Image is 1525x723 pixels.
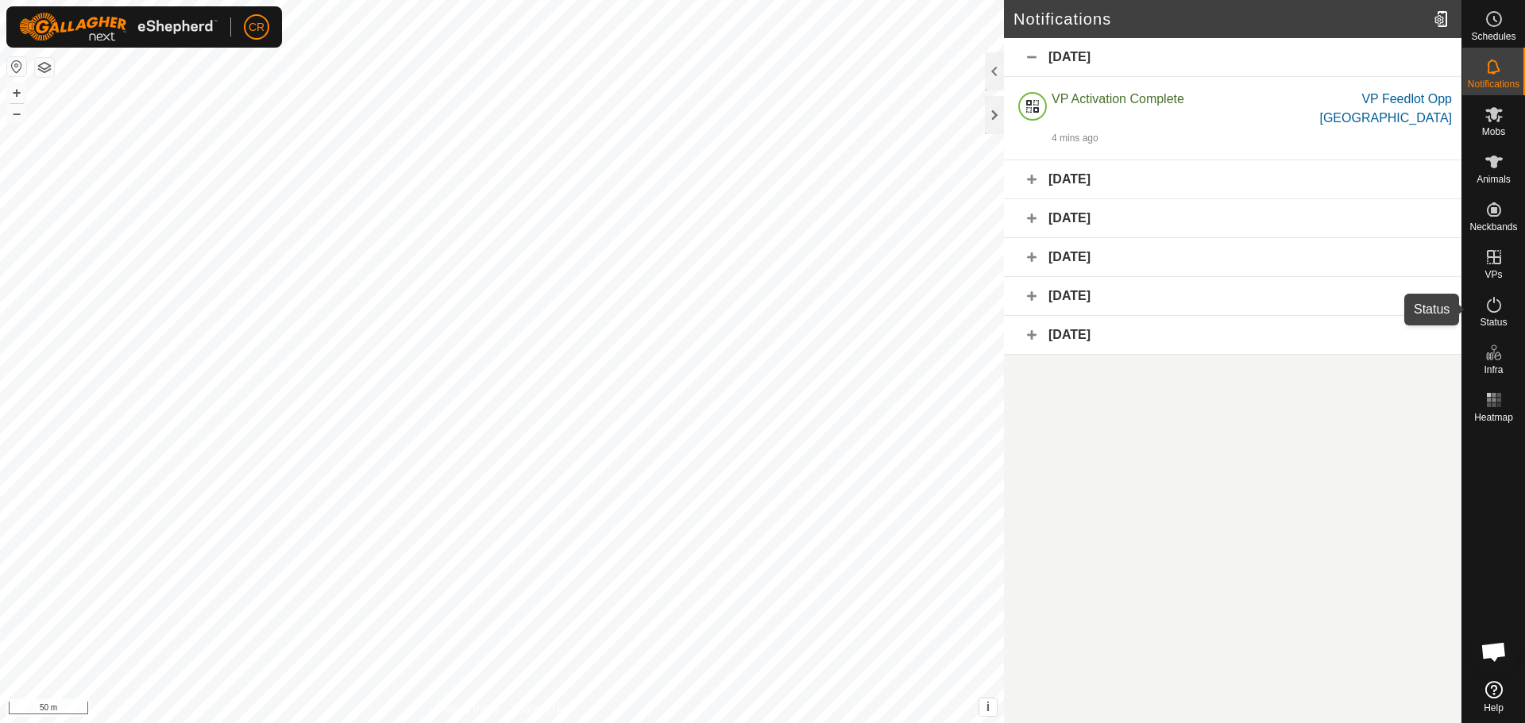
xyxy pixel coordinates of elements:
[1474,413,1513,422] span: Heatmap
[1484,365,1503,375] span: Infra
[1470,628,1518,675] div: Open chat
[1484,703,1504,713] span: Help
[7,83,26,102] button: +
[1291,90,1452,128] div: VP Feedlot Opp [GEOGRAPHIC_DATA]
[1471,32,1515,41] span: Schedules
[1052,92,1184,106] span: VP Activation Complete
[979,698,997,716] button: i
[1462,675,1525,719] a: Help
[1484,270,1502,279] span: VPs
[1469,222,1517,232] span: Neckbands
[1004,199,1461,238] div: [DATE]
[1004,277,1461,316] div: [DATE]
[35,58,54,77] button: Map Layers
[1004,316,1461,355] div: [DATE]
[1013,10,1427,29] h2: Notifications
[19,13,218,41] img: Gallagher Logo
[1004,238,1461,277] div: [DATE]
[1468,79,1519,89] span: Notifications
[1482,127,1505,137] span: Mobs
[249,19,264,36] span: CR
[1052,131,1098,145] div: 4 mins ago
[1004,38,1461,77] div: [DATE]
[518,702,565,717] a: Contact Us
[7,57,26,76] button: Reset Map
[439,702,499,717] a: Privacy Policy
[7,104,26,123] button: –
[1004,160,1461,199] div: [DATE]
[1477,175,1511,184] span: Animals
[1480,317,1507,327] span: Status
[986,700,990,713] span: i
